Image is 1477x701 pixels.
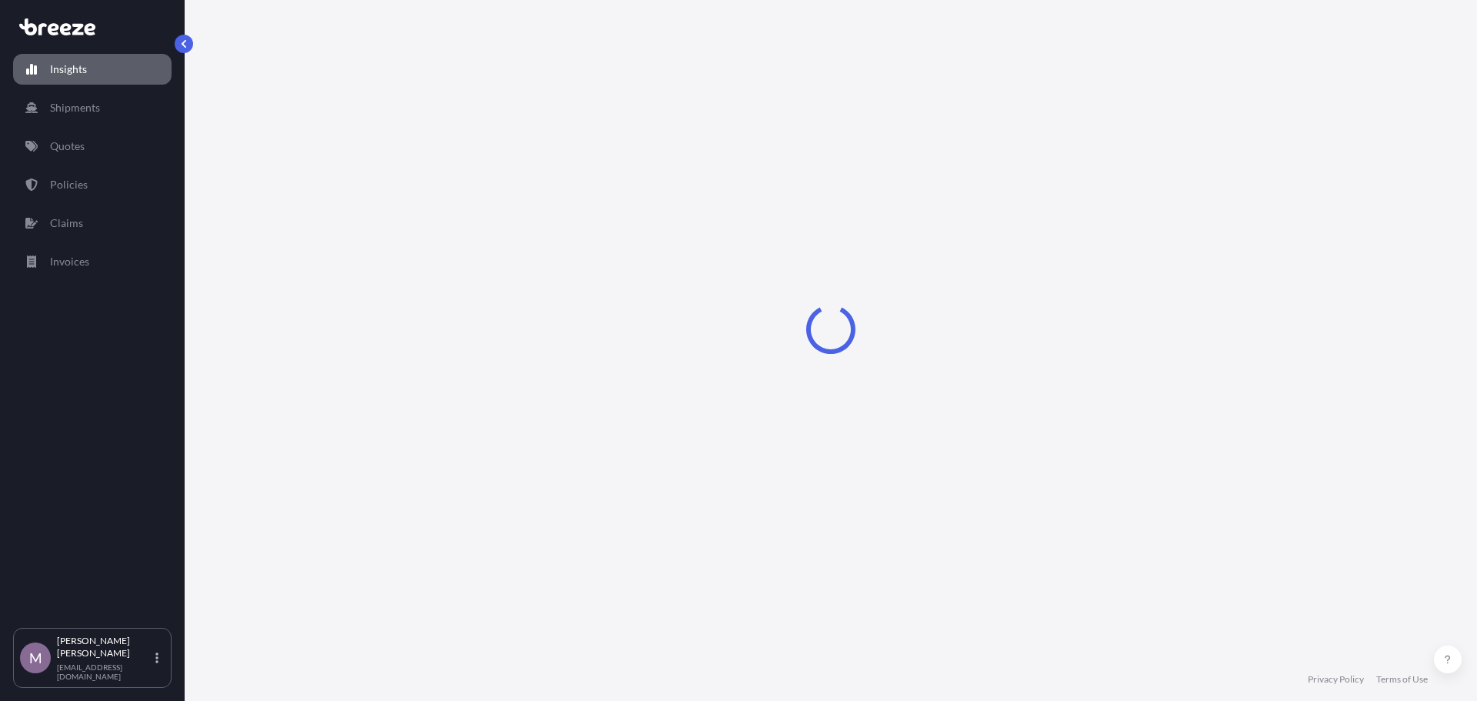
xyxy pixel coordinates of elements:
[57,635,152,659] p: [PERSON_NAME] [PERSON_NAME]
[29,650,42,666] span: M
[13,131,172,162] a: Quotes
[13,169,172,200] a: Policies
[50,100,100,115] p: Shipments
[50,62,87,77] p: Insights
[50,139,85,154] p: Quotes
[50,254,89,269] p: Invoices
[50,177,88,192] p: Policies
[13,54,172,85] a: Insights
[13,92,172,123] a: Shipments
[13,246,172,277] a: Invoices
[13,208,172,239] a: Claims
[1376,673,1428,686] a: Terms of Use
[50,215,83,231] p: Claims
[57,663,152,681] p: [EMAIL_ADDRESS][DOMAIN_NAME]
[1308,673,1364,686] a: Privacy Policy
